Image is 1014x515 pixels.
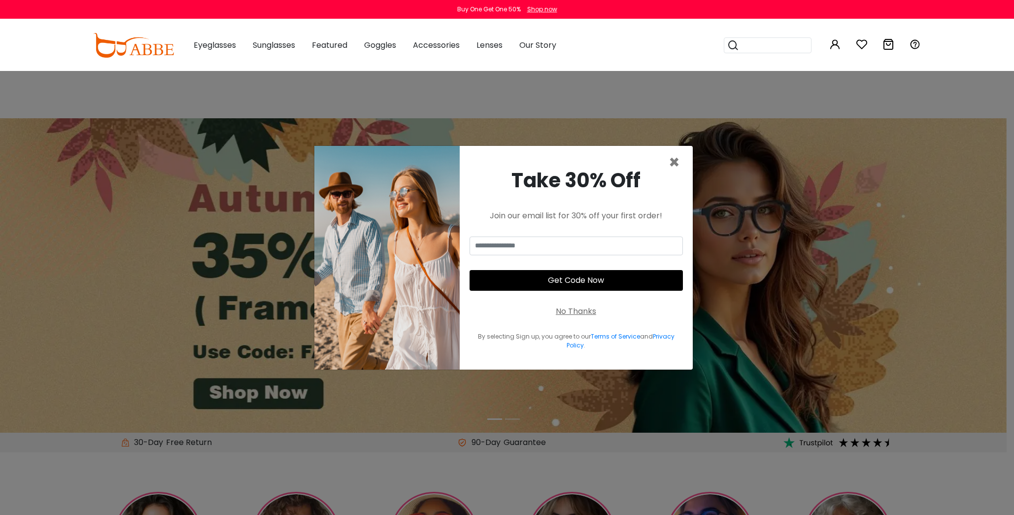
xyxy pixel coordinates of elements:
a: Shop now [522,5,557,13]
span: Goggles [364,39,396,51]
div: By selecting Sign up, you agree to our and . [470,332,683,350]
img: abbeglasses.com [93,33,174,58]
a: Terms of Service [591,332,640,341]
button: Get Code Now [470,270,683,291]
span: Accessories [413,39,460,51]
span: Sunglasses [253,39,295,51]
span: Lenses [476,39,503,51]
div: Shop now [527,5,557,14]
button: Close [669,154,680,172]
img: welcome [314,146,460,370]
span: Our Story [519,39,556,51]
div: Take 30% Off [470,166,683,195]
span: Featured [312,39,347,51]
span: Eyeglasses [194,39,236,51]
div: Join our email list for 30% off your first order! [470,210,683,222]
a: Privacy Policy [567,332,675,349]
div: No Thanks [556,306,596,317]
span: × [669,150,680,175]
div: Buy One Get One 50% [457,5,521,14]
